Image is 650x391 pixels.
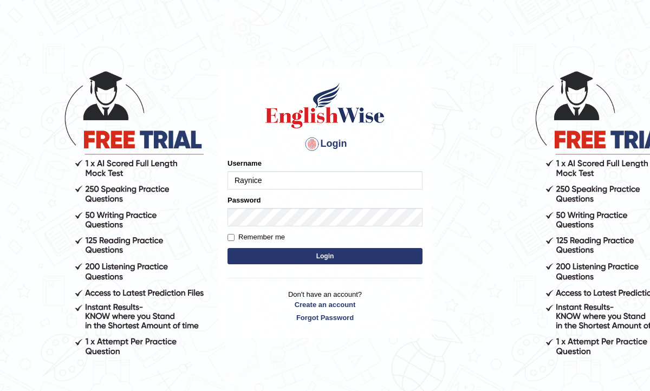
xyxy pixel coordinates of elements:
img: Logo of English Wise sign in for intelligent practice with AI [263,81,387,130]
label: Username [227,158,262,168]
a: Create an account [227,299,422,310]
label: Password [227,195,261,205]
p: Don't have an account? [227,289,422,323]
button: Login [227,248,422,264]
input: Remember me [227,234,235,241]
h4: Login [227,135,422,153]
label: Remember me [227,232,285,243]
a: Forgot Password [227,312,422,323]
